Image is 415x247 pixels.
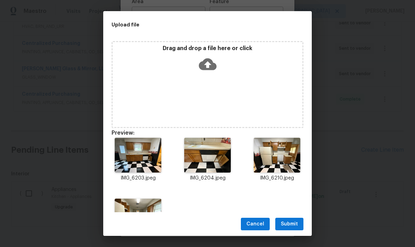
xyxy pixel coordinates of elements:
p: Drag and drop a file here or click [113,45,302,52]
span: Cancel [246,220,264,229]
img: 9k= [184,138,230,173]
p: IMG_6210.jpeg [251,175,303,182]
button: Submit [275,218,303,231]
button: Cancel [241,218,270,231]
img: Z [254,138,300,173]
img: 9k= [115,138,161,173]
span: Submit [281,220,298,229]
p: IMG_6203.jpeg [112,175,164,182]
h2: Upload file [112,21,272,29]
p: IMG_6204.jpeg [181,175,234,182]
img: Z [115,199,161,233]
